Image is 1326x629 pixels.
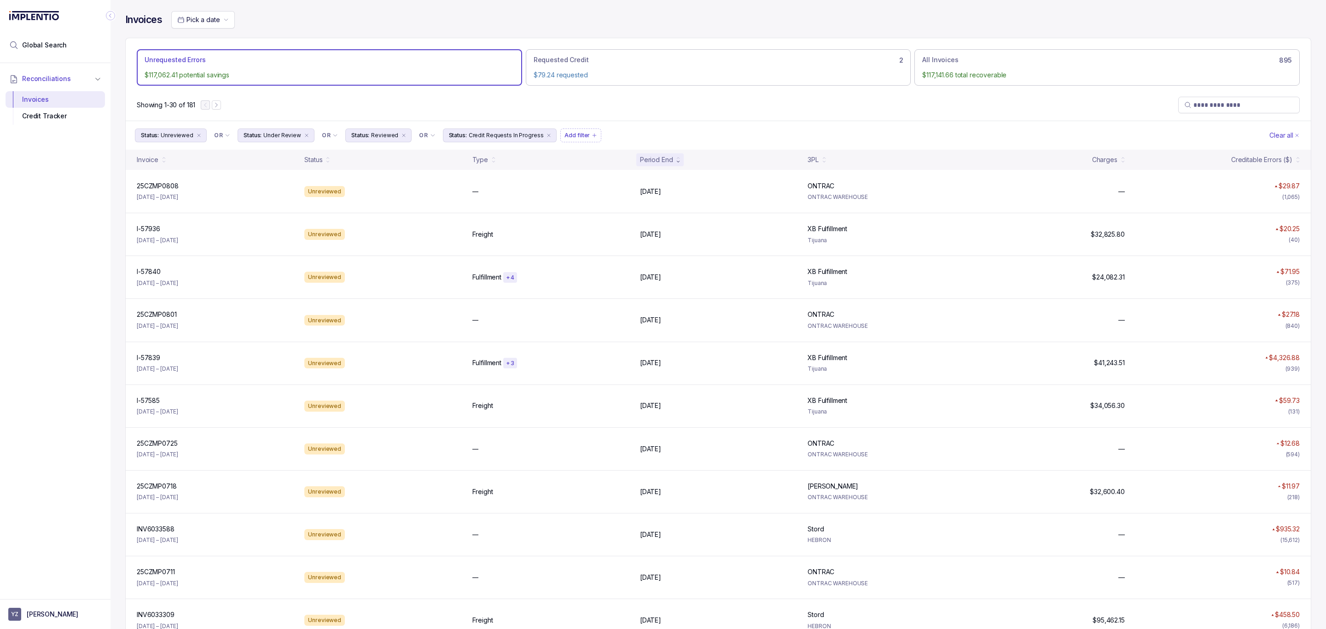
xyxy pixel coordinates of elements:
[808,524,824,534] p: Stord
[137,439,178,448] p: 25CZMP0725
[1286,278,1300,287] div: (375)
[545,132,552,139] div: remove content
[808,482,858,491] p: [PERSON_NAME]
[8,608,102,621] button: User initials[PERSON_NAME]
[808,181,834,191] p: ONTRAC
[808,439,834,448] p: ONTRAC
[922,70,1292,80] p: $117,141.66 total recoverable
[419,132,428,139] p: OR
[472,616,493,625] p: Freight
[137,524,174,534] p: INV6033588
[808,279,964,288] p: Tijuana
[472,487,493,496] p: Freight
[1276,443,1279,445] img: red pointer upwards
[808,353,847,362] p: XB Fulfillment
[137,181,179,191] p: 25CZMP0808
[322,132,331,139] p: OR
[1272,528,1275,530] img: red pointer upwards
[808,155,819,164] div: 3PL
[640,573,661,582] p: [DATE]
[13,91,98,108] div: Invoices
[1269,353,1300,362] p: $4,326.88
[1286,450,1300,459] div: (594)
[808,236,964,245] p: Tijuana
[137,279,178,288] p: [DATE] – [DATE]
[1279,57,1292,64] h6: 895
[177,15,220,24] search: Date Range Picker
[1118,573,1125,582] p: —
[640,230,661,239] p: [DATE]
[105,10,116,21] div: Collapse Icon
[1280,567,1300,577] p: $10.84
[640,273,661,282] p: [DATE]
[161,131,193,140] p: Unreviewed
[1090,401,1125,410] p: $34,056.30
[304,229,345,240] div: Unreviewed
[137,353,160,362] p: I-57839
[808,610,824,619] p: Stord
[640,444,661,454] p: [DATE]
[415,129,439,142] button: Filter Chip Connector undefined
[472,230,493,239] p: Freight
[304,443,345,454] div: Unreviewed
[1269,131,1293,140] p: Clear all
[318,129,342,142] button: Filter Chip Connector undefined
[1287,578,1300,588] div: (517)
[304,529,345,540] div: Unreviewed
[137,321,178,331] p: [DATE] – [DATE]
[145,55,205,64] p: Unrequested Errors
[640,401,661,410] p: [DATE]
[472,401,493,410] p: Freight
[472,273,501,282] p: Fulfillment
[1094,358,1125,367] p: $41,243.51
[1278,485,1280,488] img: red pointer upwards
[1231,155,1292,164] div: Creditable Errors ($)
[1093,616,1125,625] p: $95,462.15
[137,610,174,619] p: INV6033309
[640,315,661,325] p: [DATE]
[137,100,195,110] div: Remaining page entries
[304,315,345,326] div: Unreviewed
[472,444,479,454] p: —
[244,131,262,140] p: Status:
[345,128,412,142] button: Filter Chip Reviewed
[1280,439,1300,448] p: $12.68
[808,321,964,331] p: ONTRAC WAREHOUSE
[171,11,235,29] button: Date Range Picker
[1276,271,1279,273] img: red pointer upwards
[22,74,71,83] span: Reconciliations
[214,132,223,139] p: OR
[640,358,661,367] p: [DATE]
[186,16,220,23] span: Pick a date
[922,55,958,64] p: All Invoices
[137,396,160,405] p: I-57585
[6,69,105,89] button: Reconciliations
[137,192,178,202] p: [DATE] – [DATE]
[808,192,964,202] p: ONTRAC WAREHOUSE
[135,128,207,142] button: Filter Chip Unreviewed
[371,131,398,140] p: Reviewed
[1265,356,1268,359] img: red pointer upwards
[137,155,158,164] div: Invoice
[472,573,479,582] p: —
[1285,364,1300,373] div: (939)
[304,615,345,626] div: Unreviewed
[1280,536,1300,545] div: (15,612)
[640,155,673,164] div: Period End
[472,155,488,164] div: Type
[1287,493,1300,502] div: (218)
[263,131,301,140] p: Under Review
[1282,192,1300,202] div: (1,065)
[472,315,479,325] p: —
[1282,482,1300,491] p: $11.97
[137,493,178,502] p: [DATE] – [DATE]
[419,132,435,139] li: Filter Chip Connector undefined
[808,267,847,276] p: XB Fulfillment
[808,536,964,545] p: HEBRON
[1118,444,1125,454] p: —
[1118,187,1125,196] p: —
[1289,235,1300,245] div: (40)
[6,89,105,127] div: Reconciliations
[135,128,1268,142] ul: Filter Group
